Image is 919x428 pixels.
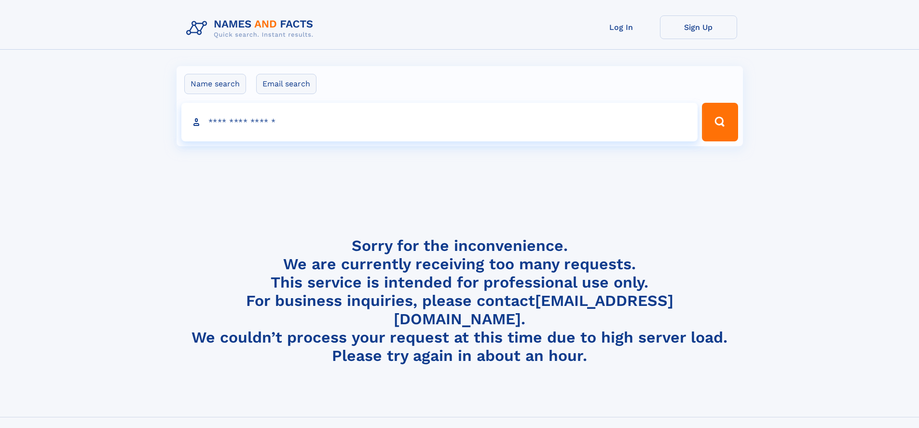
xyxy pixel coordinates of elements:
[182,15,321,41] img: Logo Names and Facts
[660,15,737,39] a: Sign Up
[256,74,316,94] label: Email search
[184,74,246,94] label: Name search
[181,103,698,141] input: search input
[182,236,737,365] h4: Sorry for the inconvenience. We are currently receiving too many requests. This service is intend...
[394,291,673,328] a: [EMAIL_ADDRESS][DOMAIN_NAME]
[583,15,660,39] a: Log In
[702,103,738,141] button: Search Button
